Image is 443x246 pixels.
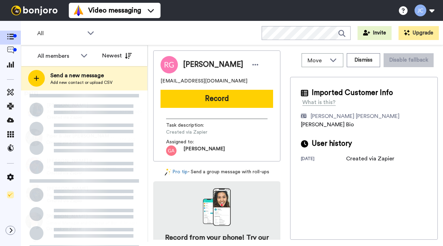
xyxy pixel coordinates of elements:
[307,56,326,65] span: Move
[47,185,88,192] span: [PERSON_NAME]
[25,129,43,146] img: f67019e5-b556-4a2a-a368-dacfa4218951.jpg
[161,78,247,85] span: [EMAIL_ADDRESS][DOMAIN_NAME]
[47,102,89,109] span: [PERSON_NAME]
[88,6,141,15] span: Video messaging
[50,80,113,85] span: Add new contact or upload CSV
[120,109,144,114] div: 10 min. ago
[50,71,113,80] span: Send a new message
[183,59,243,70] span: [PERSON_NAME]
[46,133,116,140] span: Piper & Jax [PERSON_NAME] & [PERSON_NAME]
[26,101,43,118] img: e96aae6b-d1ac-4322-ad0c-544361a77bf3.jpg
[46,226,116,231] span: Created via Zapier
[161,56,178,73] img: Image of Ruth Gordon
[47,114,89,120] span: Created via Zapier
[7,191,14,198] img: Checklist.svg
[302,98,336,106] div: What is this?
[161,90,273,108] button: Record
[73,5,84,16] img: vm-color.svg
[47,158,116,165] span: [PERSON_NAME] II
[26,184,43,202] img: 0e9e1562-bacd-4ada-bcec-e6b4d10fc192.jpg
[301,122,354,127] span: [PERSON_NAME] Bio
[46,213,116,220] span: [PERSON_NAME]
[47,165,116,170] span: Musician, Arranger, Recording Artist, Composer
[358,26,392,40] button: Invite
[47,192,88,198] span: Founder and CEO
[46,220,116,226] span: General Manager and Director of Business Development
[165,168,188,176] a: Pro tip
[183,145,225,156] span: [PERSON_NAME]
[166,122,215,129] span: Task description :
[301,156,346,163] div: [DATE]
[38,52,77,60] div: All members
[25,212,43,230] img: dfcb801d-8d5d-4929-9446-770968b196ea.jpg
[37,29,84,38] span: All
[46,140,116,145] span: Created via Zapier
[203,188,231,226] img: download
[26,157,43,174] img: a072b5bf-f6ea-4d35-b316-a0dad01ec39f.jpg
[120,220,144,225] div: 4 hr. ago
[166,145,177,156] img: ga.png
[47,109,89,114] span: Aftermarket Manager
[8,6,60,15] img: bj-logo-header-white.svg
[166,138,215,145] span: Assigned to:
[165,168,171,176] img: magic-wand.svg
[120,136,144,142] div: 1 hr. ago
[311,112,400,120] div: [PERSON_NAME] [PERSON_NAME]
[399,26,439,40] button: Upgrade
[346,154,394,163] div: Created via Zapier
[347,53,380,67] button: Dismiss
[120,192,144,198] div: 3 hr. ago
[166,129,232,136] span: Created via Zapier
[312,138,352,149] span: User history
[47,170,116,176] span: Created via Zapier
[97,49,137,63] button: Newest
[312,88,393,98] span: Imported Customer Info
[153,168,280,176] div: - Send a group message with roll-ups
[21,90,148,97] div: [DATE]
[47,198,88,204] span: Created via Zapier
[120,164,144,170] div: 3 hr. ago
[384,53,434,67] button: Disable fallback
